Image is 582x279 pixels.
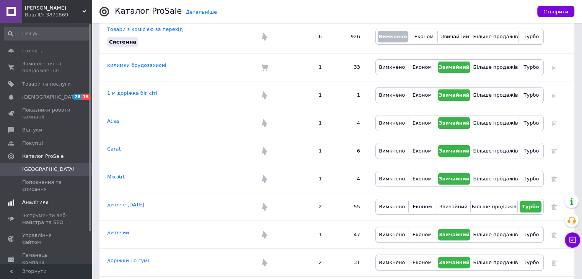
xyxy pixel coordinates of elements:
span: Турбо [523,64,539,70]
button: Звичайний [438,117,470,129]
a: Видалити [551,92,557,98]
button: Звичайний [440,31,470,42]
span: Турбо [523,92,539,98]
button: Вимкнено [378,31,408,42]
a: Видалити [551,176,557,182]
span: Економ [414,34,434,39]
span: Економ [412,260,432,265]
span: Турбо [523,148,539,154]
td: 4 [329,109,368,137]
button: Вимкнено [378,229,406,240]
button: Вимкнено [378,173,406,185]
button: Турбо [521,145,541,157]
span: [GEOGRAPHIC_DATA] [22,166,75,173]
img: Комісія за замовлення [261,63,268,71]
span: Відгуки [22,127,42,133]
span: Економ [412,64,432,70]
button: Звичайний [438,229,470,240]
span: Управління сайтом [22,232,71,246]
span: Більше продажів [471,204,516,209]
a: Детальніше [186,9,217,15]
span: [DEMOGRAPHIC_DATA] [22,94,79,101]
span: Створити [543,9,568,15]
span: Економ [412,92,432,98]
td: 1 [287,81,329,109]
button: Більше продажів [474,173,517,185]
a: Видалити [551,120,557,126]
span: Звичайний [439,232,470,237]
button: Економ [410,145,434,157]
button: Чат з покупцем [565,232,580,248]
td: 1 [287,165,329,193]
span: Вимкнено [379,232,405,237]
span: Більше продажів [473,232,518,237]
button: Звичайний [438,145,470,157]
span: Інструменти веб-майстра та SEO [22,212,71,226]
span: Поповнення та списання [22,179,71,193]
a: Видалити [551,204,557,209]
td: 1 [287,137,329,165]
td: 1 [287,54,329,81]
button: Економ [412,31,435,42]
button: Економ [410,89,434,101]
a: Mix Art [107,174,125,180]
button: Більше продажів [474,31,517,42]
button: Звичайний [438,62,470,73]
a: дитяче [DATE] [107,202,144,208]
button: Більше продажів [474,62,517,73]
span: Каталог ProSale [22,153,64,160]
span: Економ [412,232,432,237]
td: 1 [287,221,329,249]
span: Звичайний [439,120,470,126]
span: Більше продажів [473,64,518,70]
span: Звичайний [439,148,470,154]
span: Вимкнено [379,148,405,154]
button: Більше продажів [473,201,515,212]
span: Вимкнено [379,204,405,209]
span: Економ [412,120,432,126]
span: Турбо [523,120,539,126]
button: Турбо [521,117,541,129]
span: Вимкнено [378,34,407,39]
span: Більше продажів [473,260,518,265]
button: Більше продажів [474,257,517,268]
td: 926 [329,20,368,53]
div: Ваш ID: 3871869 [25,11,92,18]
a: Видалити [551,64,557,70]
img: Комісія за перехід [261,91,268,99]
span: 28 [73,94,82,100]
td: 2 [287,249,329,277]
span: Більше продажів [473,92,518,98]
span: Економ [412,176,432,182]
td: 2 [287,193,329,221]
button: Більше продажів [474,117,517,129]
td: 6 [329,137,368,165]
button: Економ [410,117,434,129]
span: Вимкнено [379,260,405,265]
td: 6 [287,20,329,53]
button: Більше продажів [474,229,517,240]
span: Товари та послуги [22,81,71,88]
a: Видалити [551,260,557,265]
button: Звичайний [438,257,470,268]
td: 33 [329,54,368,81]
img: Комісія за перехід [261,259,268,266]
img: Комісія за перехід [261,203,268,211]
button: Економ [410,62,434,73]
img: Комісія за перехід [261,147,268,155]
a: дитячий [107,230,129,235]
button: Турбо [521,89,541,101]
button: Створити [537,6,574,17]
span: Економ [412,148,432,154]
span: Системна [109,39,136,45]
span: Турбо [523,34,539,39]
span: Головна [22,47,44,54]
button: Економ [410,257,434,268]
button: Звичайний [438,89,470,101]
span: Більше продажів [473,34,518,39]
button: Звичайний [438,173,470,185]
a: Atlas [107,118,119,124]
span: Звичайний [439,92,470,98]
span: Показники роботи компанії [22,107,71,120]
button: Турбо [520,201,541,212]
